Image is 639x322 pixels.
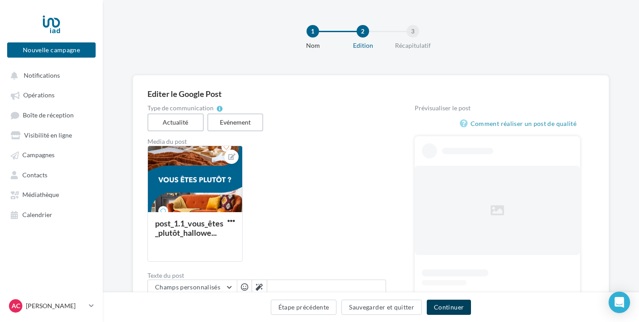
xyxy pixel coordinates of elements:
button: Notifications [5,67,94,83]
label: Texte du post [147,272,386,279]
label: Actualité [147,113,204,131]
span: Opérations [23,92,55,99]
span: Notifications [24,71,60,79]
label: Evénement [207,113,264,131]
div: Open Intercom Messenger [609,292,630,313]
a: AC [PERSON_NAME] [7,297,96,314]
span: Contacts [22,171,47,179]
div: Récapitulatif [384,41,441,50]
button: Champs personnalisés [148,280,237,295]
span: Visibilité en ligne [24,131,72,139]
span: Champs personnalisés [155,283,220,291]
p: [PERSON_NAME] [26,301,85,310]
div: Prévisualiser le post [415,105,580,111]
a: Visibilité en ligne [5,127,97,143]
div: post_1.1_vous_êtes_plutôt_hallowe... [155,218,223,238]
button: Étape précédente [271,300,337,315]
button: Nouvelle campagne [7,42,96,58]
a: Opérations [5,87,97,103]
div: Media du post [147,138,386,145]
div: 2 [357,25,369,38]
span: AC [12,301,20,310]
div: 3 [407,25,419,38]
a: Campagnes [5,146,97,163]
span: Boîte de réception [23,111,74,119]
a: Médiathèque [5,186,97,202]
div: Nom [284,41,341,50]
a: Calendrier [5,206,97,222]
div: Edition [334,41,391,50]
span: Campagnes [22,151,55,159]
span: Type de communication [147,105,214,111]
span: Calendrier [22,211,52,218]
button: Sauvegarder et quitter [341,300,422,315]
span: Médiathèque [22,191,59,199]
a: Contacts [5,167,97,183]
button: Continuer [427,300,471,315]
a: Boîte de réception [5,107,97,123]
div: 1 [307,25,319,38]
a: Comment réaliser un post de qualité [460,118,580,129]
div: Editer le Google Post [147,90,594,98]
